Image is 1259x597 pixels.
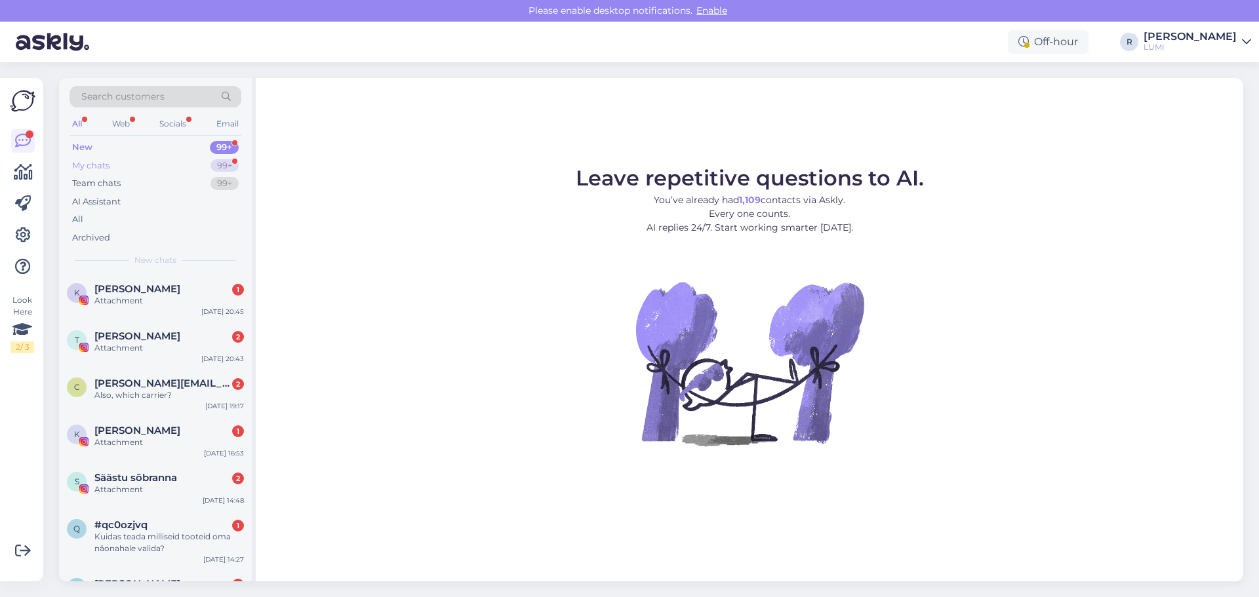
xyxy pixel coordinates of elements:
div: [DATE] 20:43 [201,354,244,364]
span: c [74,382,80,392]
div: [PERSON_NAME] [1144,31,1237,42]
div: 99+ [210,177,239,190]
div: 2 / 3 [10,341,34,353]
div: 1 [232,425,244,437]
div: Attachment [94,484,244,495]
span: Terese Mårtensson [94,330,180,342]
img: No Chat active [631,245,868,481]
div: 2 [232,378,244,390]
div: Archived [72,231,110,244]
span: S [75,476,79,486]
div: [DATE] 20:45 [201,307,244,317]
div: 2 [232,331,244,343]
span: Kati Nõmmik [94,283,180,295]
div: All [70,115,85,132]
div: AI Assistant [72,195,121,208]
span: New chats [134,254,176,266]
div: R [1120,33,1138,51]
div: 99+ [210,159,239,172]
span: K [74,288,80,298]
div: [DATE] 14:27 [203,554,244,564]
div: 1 [232,520,244,531]
div: 2 [232,472,244,484]
div: Kuidas teada milliseid tooteid oma näonahale valida? [94,531,244,554]
div: 4 [232,579,244,590]
span: Leave repetitive questions to AI. [576,165,924,191]
img: Askly Logo [10,88,35,113]
div: LUMI [1144,42,1237,52]
div: [DATE] 16:53 [204,448,244,458]
b: 1,109 [739,194,761,206]
span: Kristjan Jarvi [94,425,180,436]
span: Enable [692,5,731,16]
div: All [72,213,83,226]
span: Säästu sõbranna [94,472,177,484]
span: Search customers [81,90,165,104]
div: [DATE] 19:17 [205,401,244,411]
div: Look Here [10,294,34,353]
div: Web [110,115,132,132]
span: Elis Loik [94,578,180,590]
div: Team chats [72,177,121,190]
div: Also, which carrier? [94,389,244,401]
div: Off-hour [1008,30,1089,54]
span: q [73,524,80,533]
span: #qc0ozjvq [94,519,148,531]
span: charles.alvarez@icloud.com [94,377,231,389]
div: 99+ [210,141,239,154]
a: [PERSON_NAME]LUMI [1144,31,1251,52]
div: [DATE] 14:48 [203,495,244,505]
p: You’ve already had contacts via Askly. Every one counts. AI replies 24/7. Start working smarter [... [576,193,924,235]
div: 1 [232,284,244,296]
div: Socials [157,115,189,132]
div: New [72,141,92,154]
div: Attachment [94,295,244,307]
div: Attachment [94,436,244,448]
span: T [75,335,79,345]
div: Attachment [94,342,244,354]
div: My chats [72,159,110,172]
div: Email [214,115,241,132]
span: K [74,429,80,439]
